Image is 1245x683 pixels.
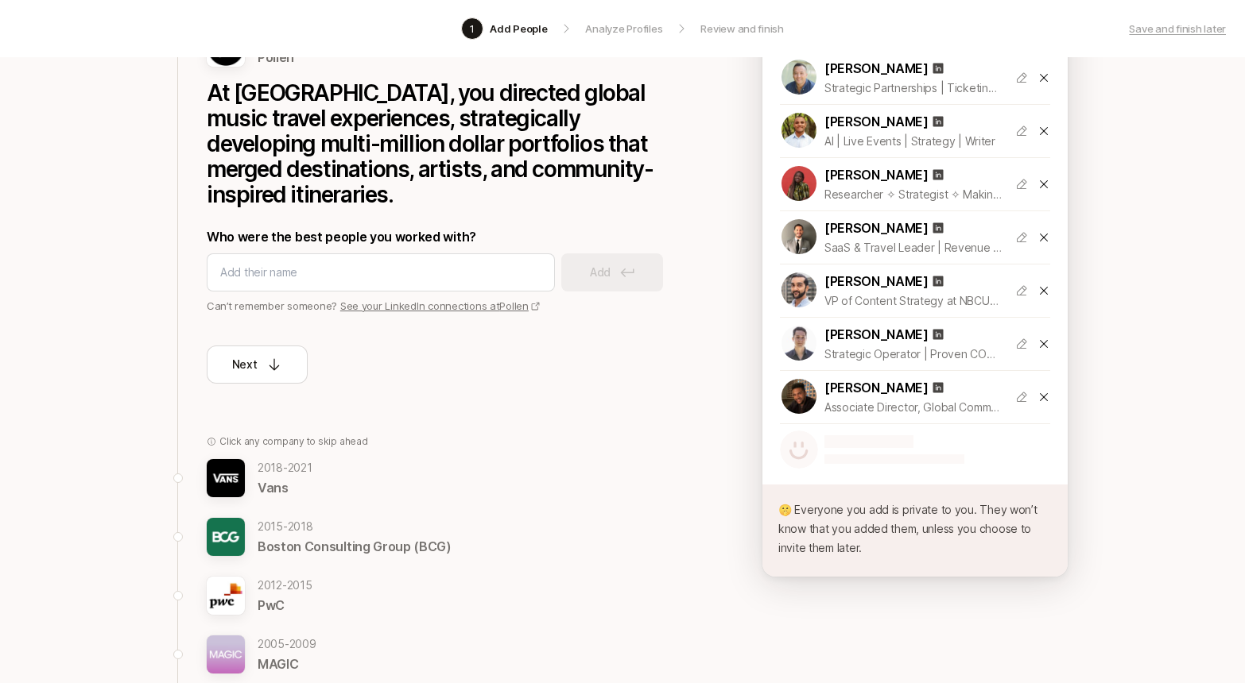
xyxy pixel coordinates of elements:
[824,238,1003,257] p: SaaS & Travel Leader | Revenue Growth & Strategy | 20+ Years in Hospitality & B2B | Results-Drive...
[782,113,816,148] img: 1517248110504
[470,21,475,37] p: 1
[782,219,816,254] img: 1565396593956
[782,379,816,414] img: 1649730106494
[220,263,541,282] input: Add their name
[207,80,684,207] p: At [GEOGRAPHIC_DATA], you directed global music travel experiences, strategically developing mult...
[207,345,308,384] button: Next
[778,500,1052,558] p: 🤫 Everyone you add is private to you. They won’t know that you added them, unless you choose to i...
[824,164,929,185] p: [PERSON_NAME]
[258,517,452,536] p: 2015 - 2018
[824,377,929,398] p: [PERSON_NAME]
[824,132,1003,151] p: AI | Live Events | Strategy | Writer
[258,595,312,615] p: PwC
[258,477,312,498] p: Vans
[824,218,929,238] p: [PERSON_NAME]
[219,434,368,449] p: Click any company to skip ahead
[490,21,547,37] p: Add People
[700,21,784,37] p: Review and finish
[207,577,245,615] img: 43522461_2847_4d9e_907d_4f8ac1a32d81.jpg
[824,79,1003,98] p: Strategic Partnerships | Ticketing Distribution | Online Travel
[258,635,316,654] p: 2005 - 2009
[207,459,245,497] img: f0462e71_2ad1_4bb4_be2e_bddad6525323.jpg
[824,345,1003,364] p: Strategic Operator | Proven COO & Chief of Staff | Scaling Businesses Through Growth, Change & Ex...
[232,355,258,374] p: Next
[258,576,312,595] p: 2012 - 2015
[207,635,245,673] img: b7b87360_bdbe_4795_9c24_ddc52e20d0e5.jpg
[258,654,316,674] p: MAGIC
[1129,21,1226,37] a: Save and finish later
[824,324,929,345] p: [PERSON_NAME]
[780,430,818,469] img: default-avatar.svg
[782,166,816,201] img: 1742490234628
[824,398,1003,417] p: Associate Director, Global Commercial Analytics at Astellas Pharma US
[782,326,816,361] img: 1597428819058
[824,111,929,132] p: [PERSON_NAME]
[207,518,245,556] img: 6ab9caf0_9100_48bd_bd43_aa6cbdaee955.jpg
[585,21,662,37] p: Analyze Profiles
[258,47,312,68] p: Pollen
[824,185,1003,204] p: Researcher ✧ Strategist ✧ Making sense of people, products & what connects them
[207,298,684,314] p: Can’t remember someone?
[782,60,816,95] img: 1665527685833
[824,271,929,291] p: [PERSON_NAME]
[824,58,929,79] p: [PERSON_NAME]
[258,458,312,477] p: 2018 - 2021
[258,536,452,557] p: Boston Consulting Group (BCG)
[340,299,541,312] a: See your LinkedIn connections atPollen
[207,226,684,247] p: Who were the best people you worked with?
[824,291,1003,311] p: VP of Content Strategy at NBCUniversal | Investor & Startup Advisor at Aries Media Ventures
[782,272,816,307] img: 1715461672573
